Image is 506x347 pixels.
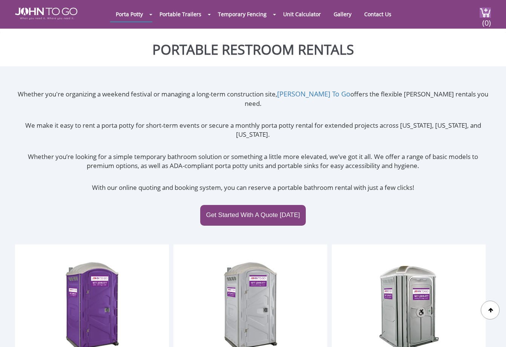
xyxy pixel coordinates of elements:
[154,7,207,21] a: Portable Trailers
[359,7,397,21] a: Contact Us
[15,8,77,20] img: JOHN to go
[328,7,357,21] a: Gallery
[476,317,506,347] button: Live Chat
[482,12,491,28] span: (0)
[15,121,491,139] p: We make it easy to rent a porta potty for short-term events or secure a monthly porta potty renta...
[15,183,491,192] p: With our online quoting and booking system, you can reserve a portable bathroom rental with just ...
[480,8,491,18] img: cart a
[277,89,350,98] a: [PERSON_NAME] To Go
[110,7,149,21] a: Porta Potty
[212,7,272,21] a: Temporary Fencing
[200,205,305,225] a: Get Started With A Quote [DATE]
[278,7,327,21] a: Unit Calculator
[15,89,491,108] p: Whether you're organizing a weekend festival or managing a long-term construction site, offers th...
[15,152,491,171] p: Whether you’re looking for a simple temporary bathroom solution or something a little more elevat...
